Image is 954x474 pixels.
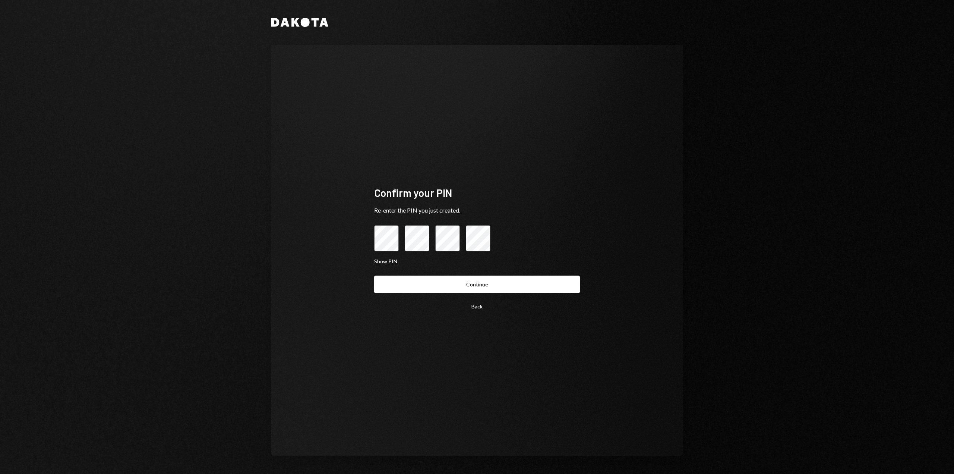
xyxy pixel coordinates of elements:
[435,225,460,251] input: pin code 3 of 4
[374,258,397,265] button: Show PIN
[374,225,399,251] input: pin code 1 of 4
[374,298,580,315] button: Back
[466,225,490,251] input: pin code 4 of 4
[374,186,580,200] div: Confirm your PIN
[374,206,580,215] div: Re-enter the PIN you just created.
[374,276,580,293] button: Continue
[405,225,429,251] input: pin code 2 of 4
[480,234,489,243] keeper-lock: Open Keeper Popup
